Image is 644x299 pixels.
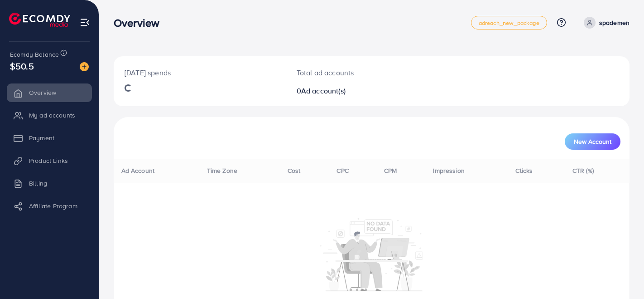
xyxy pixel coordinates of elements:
[10,50,59,59] span: Ecomdy Balance
[479,20,539,26] span: adreach_new_package
[471,16,547,29] a: adreach_new_package
[297,87,404,95] h2: 0
[9,13,70,27] img: logo
[565,133,620,150] button: New Account
[80,17,90,28] img: menu
[125,67,275,78] p: [DATE] spends
[580,17,630,29] a: spademen
[599,17,630,28] p: spademen
[10,59,34,73] span: $50.5
[301,86,346,96] span: Ad account(s)
[574,138,611,145] span: New Account
[297,67,404,78] p: Total ad accounts
[114,16,167,29] h3: Overview
[80,62,89,71] img: image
